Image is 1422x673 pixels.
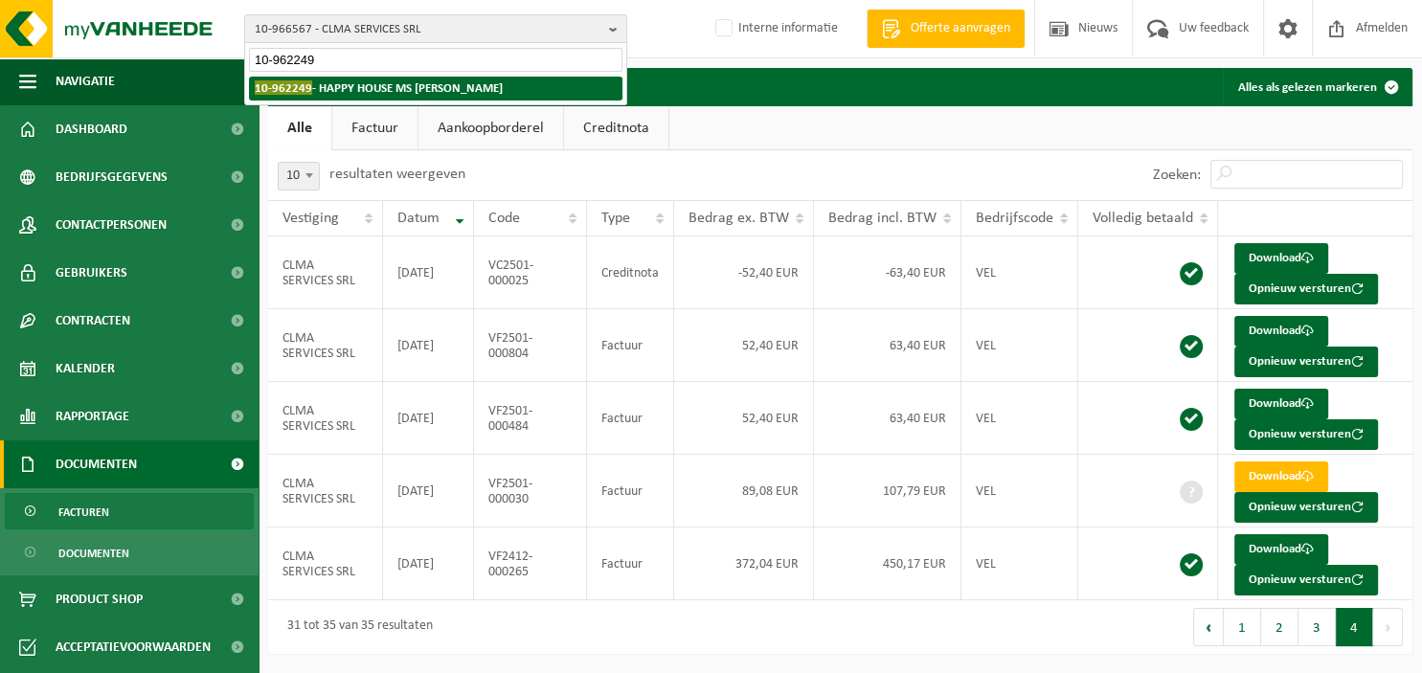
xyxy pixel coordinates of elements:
[961,236,1078,309] td: VEL
[814,382,961,455] td: 63,40 EUR
[1234,419,1378,450] button: Opnieuw versturen
[5,493,254,529] a: Facturen
[383,382,475,455] td: [DATE]
[1193,608,1224,646] button: Previous
[474,527,587,600] td: VF2412-000265
[56,623,211,671] span: Acceptatievoorwaarden
[5,534,254,571] a: Documenten
[961,527,1078,600] td: VEL
[268,309,383,382] td: CLMA SERVICES SRL
[1153,168,1201,183] label: Zoeken:
[1234,534,1328,565] a: Download
[674,382,814,455] td: 52,40 EUR
[474,309,587,382] td: VF2501-000804
[674,527,814,600] td: 372,04 EUR
[56,297,130,345] span: Contracten
[58,535,129,572] span: Documenten
[1234,492,1378,523] button: Opnieuw versturen
[56,345,115,393] span: Kalender
[1093,211,1193,226] span: Volledig betaald
[1224,608,1261,646] button: 1
[1336,608,1373,646] button: 4
[268,106,331,150] a: Alle
[56,153,168,201] span: Bedrijfsgegevens
[1373,608,1403,646] button: Next
[688,211,789,226] span: Bedrag ex. BTW
[1234,274,1378,304] button: Opnieuw versturen
[56,57,115,105] span: Navigatie
[601,211,630,226] span: Type
[711,14,838,43] label: Interne informatie
[961,309,1078,382] td: VEL
[1234,243,1328,274] a: Download
[383,527,475,600] td: [DATE]
[58,494,109,530] span: Facturen
[268,382,383,455] td: CLMA SERVICES SRL
[268,455,383,527] td: CLMA SERVICES SRL
[1234,461,1328,492] a: Download
[674,309,814,382] td: 52,40 EUR
[56,105,127,153] span: Dashboard
[397,211,440,226] span: Datum
[564,106,668,150] a: Creditnota
[418,106,563,150] a: Aankoopborderel
[587,309,674,382] td: Factuur
[474,236,587,309] td: VC2501-000025
[867,10,1025,48] a: Offerte aanvragen
[268,527,383,600] td: CLMA SERVICES SRL
[282,211,339,226] span: Vestiging
[268,236,383,309] td: CLMA SERVICES SRL
[587,236,674,309] td: Creditnota
[1261,608,1298,646] button: 2
[1298,608,1336,646] button: 3
[1234,316,1328,347] a: Download
[906,19,1015,38] span: Offerte aanvragen
[56,575,143,623] span: Product Shop
[56,393,129,440] span: Rapportage
[279,163,319,190] span: 10
[587,527,674,600] td: Factuur
[56,201,167,249] span: Contactpersonen
[961,455,1078,527] td: VEL
[488,211,520,226] span: Code
[278,162,320,191] span: 10
[332,106,418,150] a: Factuur
[1234,565,1378,595] button: Opnieuw versturen
[674,455,814,527] td: 89,08 EUR
[255,15,601,44] span: 10-966567 - CLMA SERVICES SRL
[814,309,961,382] td: 63,40 EUR
[976,211,1053,226] span: Bedrijfscode
[674,236,814,309] td: -52,40 EUR
[249,48,622,72] input: Zoeken naar gekoppelde vestigingen
[278,610,433,644] div: 31 tot 35 van 35 resultaten
[383,309,475,382] td: [DATE]
[255,80,503,95] strong: - HAPPY HOUSE MS [PERSON_NAME]
[587,455,674,527] td: Factuur
[1234,389,1328,419] a: Download
[814,455,961,527] td: 107,79 EUR
[1223,68,1411,106] button: Alles als gelezen markeren
[828,211,937,226] span: Bedrag incl. BTW
[383,455,475,527] td: [DATE]
[814,527,961,600] td: 450,17 EUR
[474,382,587,455] td: VF2501-000484
[1234,347,1378,377] button: Opnieuw versturen
[814,236,961,309] td: -63,40 EUR
[56,440,137,488] span: Documenten
[961,382,1078,455] td: VEL
[383,236,475,309] td: [DATE]
[56,249,127,297] span: Gebruikers
[244,14,627,43] button: 10-966567 - CLMA SERVICES SRL
[329,167,465,182] label: resultaten weergeven
[587,382,674,455] td: Factuur
[255,80,312,95] span: 10-962249
[474,455,587,527] td: VF2501-000030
